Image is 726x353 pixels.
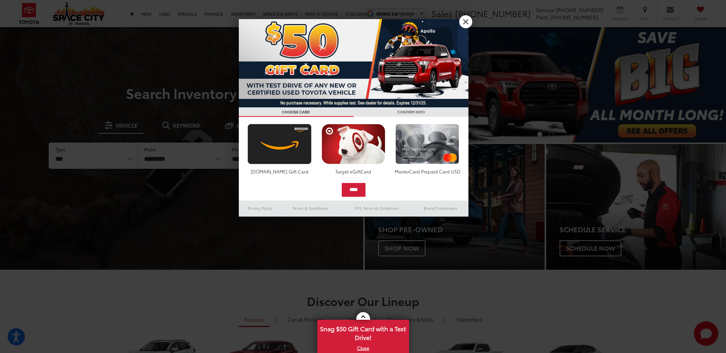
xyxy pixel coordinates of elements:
[320,168,387,175] div: Target eGiftCard
[340,204,413,213] a: SMS Terms & Conditions
[320,124,387,164] img: targetcard.png
[393,168,461,175] div: MasterCard Prepaid Card USD
[393,124,461,164] img: mastercard.png
[239,19,468,107] img: 53411_top_152338.jpg
[239,204,282,213] a: Privacy Policy
[281,204,340,213] a: Terms & Conditions
[354,107,468,117] h3: CONFIRM INFO
[239,107,354,117] h3: CHOOSE CARD
[318,321,408,344] span: Snag $50 Gift Card with a Test Drive!
[413,204,468,213] a: Brand Disclaimers
[246,168,313,175] div: [DOMAIN_NAME] Gift Card
[246,124,313,164] img: amazoncard.png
